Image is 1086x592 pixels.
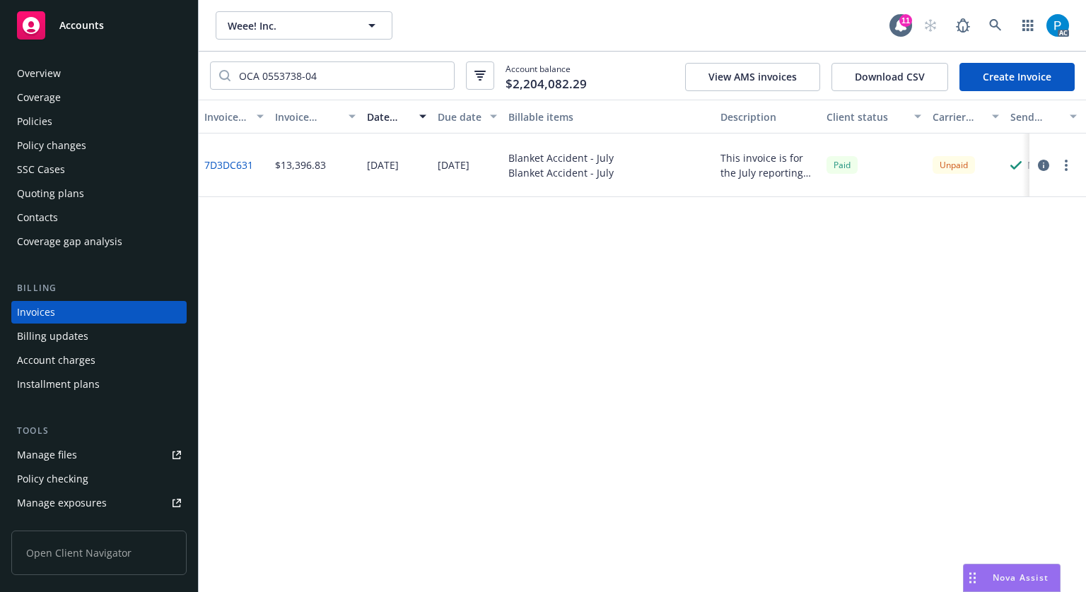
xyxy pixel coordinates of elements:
[432,100,503,134] button: Due date
[916,11,945,40] a: Start snowing
[508,150,614,165] div: Blanket Accident - July
[17,206,58,229] div: Contacts
[17,468,88,490] div: Policy checking
[1010,109,1061,124] div: Send result
[275,109,340,124] div: Invoice amount
[204,109,248,124] div: Invoice ID
[11,531,187,575] span: Open Client Navigator
[11,230,187,253] a: Coverage gap analysis
[981,11,1010,40] a: Search
[11,468,187,490] a: Policy checking
[508,165,614,180] div: Blanket Accident - July
[831,63,948,91] button: Download CSV
[964,564,981,591] div: Drag to move
[11,62,187,85] a: Overview
[204,158,253,172] a: 7D3DC631
[17,349,95,372] div: Account charges
[1005,100,1082,134] button: Send result
[508,109,709,124] div: Billable items
[17,62,61,85] div: Overview
[11,281,187,295] div: Billing
[720,109,815,124] div: Description
[715,100,821,134] button: Description
[927,100,1005,134] button: Carrier status
[1046,14,1069,37] img: photo
[963,564,1061,592] button: Nova Assist
[275,158,326,172] div: $13,396.83
[228,18,350,33] span: Weee! Inc.
[11,516,187,538] a: Manage certificates
[821,100,927,134] button: Client status
[17,516,110,538] div: Manage certificates
[17,134,86,157] div: Policy changes
[949,11,977,40] a: Report a Bug
[17,182,84,205] div: Quoting plans
[720,150,815,180] div: This invoice is for the July reporting for Weee! [MEDICAL_DATA] Policies for both CA and All Othe...
[11,424,187,438] div: Tools
[59,20,104,31] span: Accounts
[17,86,61,109] div: Coverage
[199,100,269,134] button: Invoice ID
[438,109,481,124] div: Due date
[11,86,187,109] a: Coverage
[230,62,454,89] input: Filter by keyword...
[216,11,392,40] button: Weee! Inc.
[11,206,187,229] a: Contacts
[827,109,906,124] div: Client status
[269,100,361,134] button: Invoice amount
[506,75,587,93] span: $2,204,082.29
[438,158,469,172] div: [DATE]
[17,301,55,324] div: Invoices
[503,100,715,134] button: Billable items
[506,63,587,88] span: Account balance
[219,70,230,81] svg: Search
[367,158,399,172] div: [DATE]
[17,444,77,466] div: Manage files
[827,156,858,174] div: Paid
[17,110,52,133] div: Policies
[11,110,187,133] a: Policies
[11,492,187,514] a: Manage exposures
[933,156,975,174] div: Unpaid
[367,109,411,124] div: Date issued
[959,63,1075,91] a: Create Invoice
[17,492,107,514] div: Manage exposures
[361,100,432,134] button: Date issued
[11,373,187,396] a: Installment plans
[11,6,187,45] a: Accounts
[11,182,187,205] a: Quoting plans
[11,158,187,181] a: SSC Cases
[685,63,820,91] button: View AMS invoices
[17,158,65,181] div: SSC Cases
[11,325,187,348] a: Billing updates
[17,373,100,396] div: Installment plans
[11,444,187,466] a: Manage files
[17,230,122,253] div: Coverage gap analysis
[11,301,187,324] a: Invoices
[899,12,912,25] div: 11
[11,134,187,157] a: Policy changes
[933,109,983,124] div: Carrier status
[1014,11,1042,40] a: Switch app
[11,349,187,372] a: Account charges
[993,572,1049,584] span: Nova Assist
[17,325,88,348] div: Billing updates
